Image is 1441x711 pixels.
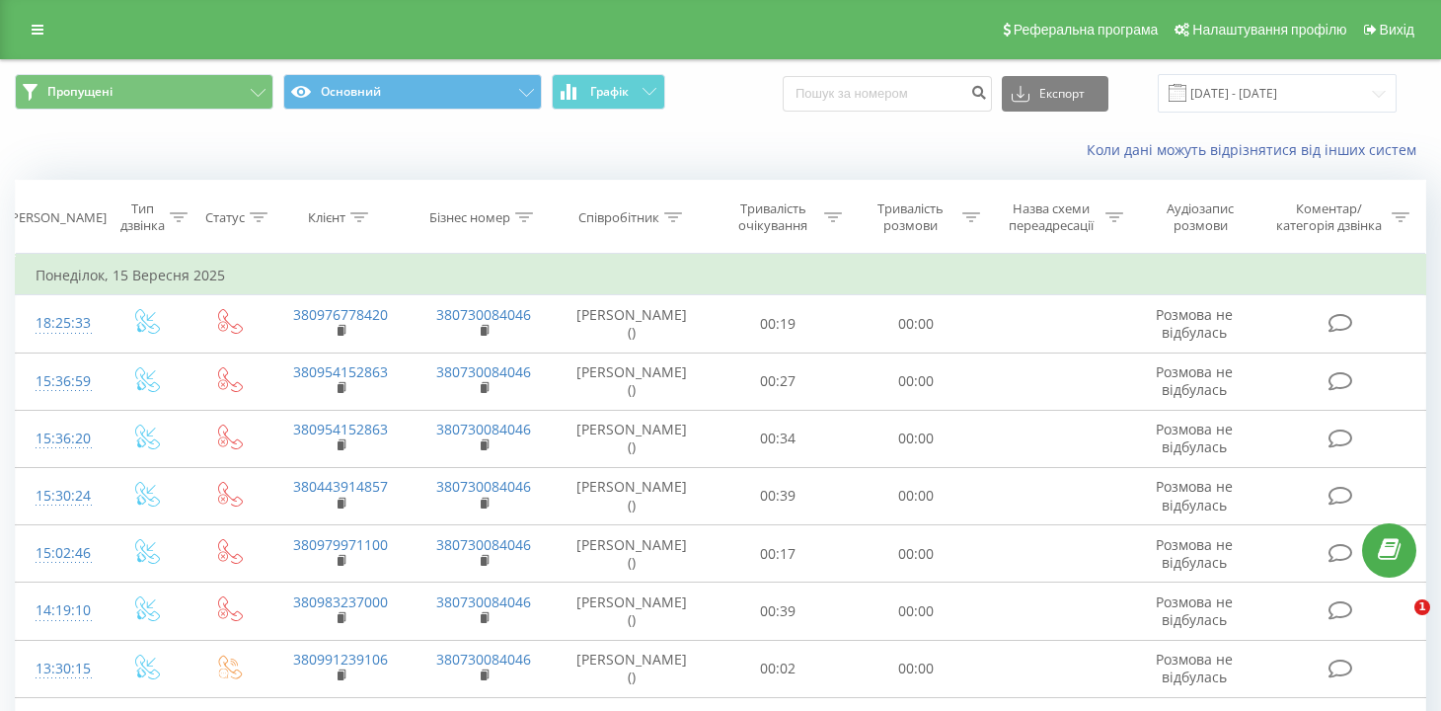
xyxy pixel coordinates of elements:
span: Налаштування профілю [1192,22,1346,38]
div: 13:30:15 [36,650,84,688]
td: [PERSON_NAME] () [555,353,709,410]
td: [PERSON_NAME] () [555,640,709,697]
span: Розмова не відбулась [1156,420,1233,456]
span: Розмова не відбулась [1156,650,1233,686]
a: 380443914857 [293,477,388,496]
td: 00:39 [710,583,848,640]
a: 380954152863 [293,362,388,381]
td: [PERSON_NAME] () [555,467,709,524]
div: Коментар/категорія дзвінка [1271,200,1387,234]
a: 380976778420 [293,305,388,324]
td: 00:00 [847,640,985,697]
button: Пропущені [15,74,273,110]
span: Розмова не відбулась [1156,477,1233,513]
span: Розмова не відбулась [1156,592,1233,629]
td: [PERSON_NAME] () [555,410,709,467]
div: 15:30:24 [36,477,84,515]
button: Графік [552,74,665,110]
button: Експорт [1002,76,1108,112]
div: Тривалість очікування [727,200,820,234]
div: 15:02:46 [36,534,84,573]
div: 14:19:10 [36,592,84,630]
div: Співробітник [578,209,659,226]
button: Основний [283,74,542,110]
div: Аудіозапис розмови [1146,200,1255,234]
span: Реферальна програма [1014,22,1159,38]
td: 00:00 [847,295,985,353]
span: Вихід [1380,22,1414,38]
div: Тип дзвінка [120,200,165,234]
td: [PERSON_NAME] () [555,295,709,353]
input: Пошук за номером [783,76,992,112]
div: Назва схеми переадресації [1003,200,1100,234]
td: 00:27 [710,353,848,410]
span: Розмова не відбулась [1156,362,1233,399]
td: Понеділок, 15 Вересня 2025 [16,256,1426,295]
td: 00:00 [847,353,985,410]
a: 380979971100 [293,535,388,554]
div: Тривалість розмови [865,200,957,234]
td: 00:02 [710,640,848,697]
span: Графік [590,85,629,99]
td: 00:00 [847,467,985,524]
div: Клієнт [308,209,345,226]
td: 00:19 [710,295,848,353]
span: Розмова не відбулась [1156,535,1233,572]
div: Бізнес номер [429,209,510,226]
td: 00:00 [847,525,985,583]
a: 380983237000 [293,592,388,611]
a: 380954152863 [293,420,388,438]
a: 380991239106 [293,650,388,669]
td: 00:39 [710,467,848,524]
a: 380730084046 [436,477,531,496]
a: Коли дані можуть відрізнятися вiд інших систем [1087,140,1426,159]
div: 15:36:59 [36,362,84,401]
div: Статус [205,209,245,226]
a: 380730084046 [436,362,531,381]
td: 00:00 [847,583,985,640]
td: 00:17 [710,525,848,583]
td: [PERSON_NAME] () [555,583,709,640]
a: 380730084046 [436,650,531,669]
iframe: Intercom live chat [1374,599,1421,647]
span: 1 [1414,599,1430,615]
td: [PERSON_NAME] () [555,525,709,583]
span: Розмова не відбулась [1156,305,1233,342]
div: 18:25:33 [36,304,84,343]
td: 00:00 [847,410,985,467]
a: 380730084046 [436,535,531,554]
td: 00:34 [710,410,848,467]
a: 380730084046 [436,420,531,438]
a: 380730084046 [436,305,531,324]
a: 380730084046 [436,592,531,611]
div: 15:36:20 [36,420,84,458]
div: [PERSON_NAME] [7,209,107,226]
span: Пропущені [47,84,113,100]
